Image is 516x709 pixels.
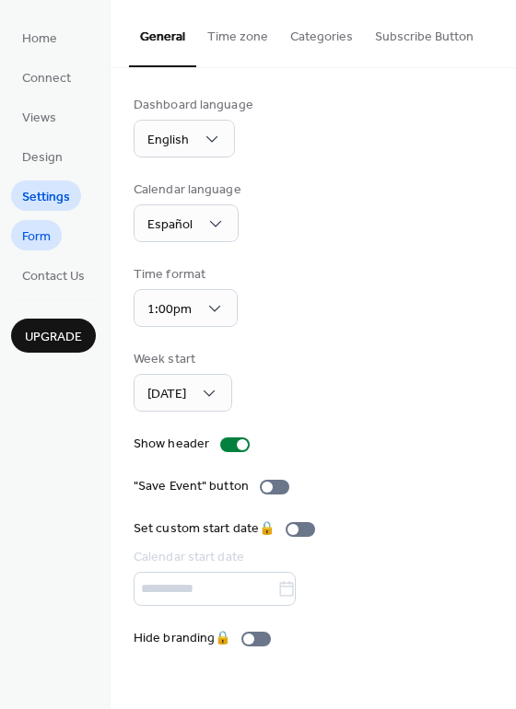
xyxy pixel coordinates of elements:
[134,180,241,200] div: Calendar language
[11,180,81,211] a: Settings
[11,101,67,132] a: Views
[22,69,71,88] span: Connect
[147,382,186,407] span: [DATE]
[134,350,229,369] div: Week start
[147,213,193,238] span: Español
[134,265,234,285] div: Time format
[25,328,82,347] span: Upgrade
[134,96,253,115] div: Dashboard language
[11,22,68,52] a: Home
[11,220,62,250] a: Form
[134,435,209,454] div: Show header
[22,148,63,168] span: Design
[22,29,57,49] span: Home
[147,297,192,322] span: 1:00pm
[11,260,96,290] a: Contact Us
[22,227,51,247] span: Form
[11,62,82,92] a: Connect
[11,319,96,353] button: Upgrade
[22,188,70,207] span: Settings
[147,128,189,153] span: English
[11,141,74,171] a: Design
[134,477,249,496] div: "Save Event" button
[22,267,85,286] span: Contact Us
[22,109,56,128] span: Views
